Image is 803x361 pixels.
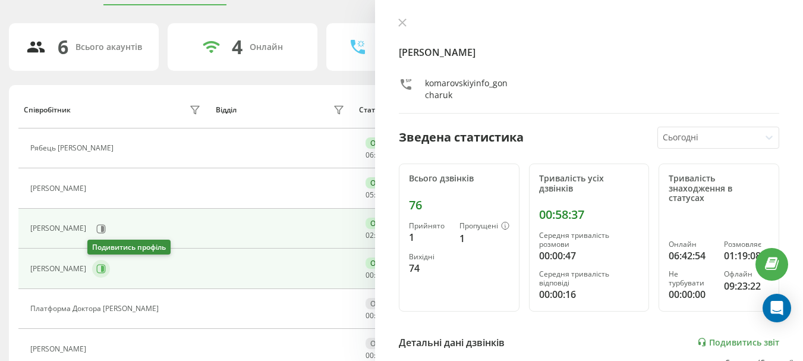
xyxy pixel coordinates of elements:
[697,337,779,347] a: Подивитись звіт
[669,174,769,203] div: Тривалість знаходження в статусах
[409,222,450,230] div: Прийнято
[724,240,769,249] div: Розмовляє
[539,208,640,222] div: 00:58:37
[366,351,394,360] div: : :
[539,270,640,287] div: Середня тривалість відповіді
[359,106,382,114] div: Статус
[366,270,374,280] span: 00
[366,137,403,149] div: Онлайн
[366,177,403,189] div: Онлайн
[366,218,403,229] div: Онлайн
[399,128,524,146] div: Зведена статистика
[669,287,714,302] div: 00:00:00
[425,77,510,101] div: komarovskiyinfo_goncharuk
[539,174,640,194] div: Тривалість усіх дзвінків
[399,335,505,350] div: Детальні дані дзвінків
[539,287,640,302] div: 00:00:16
[30,305,162,313] div: Платформа Доктора [PERSON_NAME]
[366,310,374,321] span: 00
[366,350,374,360] span: 00
[763,294,791,322] div: Open Intercom Messenger
[539,231,640,249] div: Середня тривалість розмови
[366,271,394,280] div: : :
[366,191,394,199] div: : :
[724,249,769,263] div: 01:19:08
[669,240,714,249] div: Онлайн
[459,222,509,231] div: Пропущені
[409,230,450,244] div: 1
[366,190,374,200] span: 05
[30,265,89,273] div: [PERSON_NAME]
[724,279,769,293] div: 09:23:22
[669,270,714,287] div: Не турбувати
[366,151,394,159] div: : :
[366,312,394,320] div: : :
[399,45,779,59] h4: [PERSON_NAME]
[216,106,237,114] div: Відділ
[58,36,68,58] div: 6
[24,106,71,114] div: Співробітник
[30,144,116,152] div: Рябець [PERSON_NAME]
[87,240,171,255] div: Подивитись профіль
[232,36,243,58] div: 4
[409,174,509,184] div: Всього дзвінків
[366,338,404,349] div: Офлайн
[30,224,89,233] div: [PERSON_NAME]
[30,184,89,193] div: [PERSON_NAME]
[366,258,403,269] div: Онлайн
[30,345,89,353] div: [PERSON_NAME]
[75,42,142,52] div: Всього акаунтів
[669,249,714,263] div: 06:42:54
[409,253,450,261] div: Вихідні
[366,298,404,309] div: Офлайн
[409,261,450,275] div: 74
[366,231,394,240] div: : :
[366,230,374,240] span: 02
[459,231,509,246] div: 1
[250,42,283,52] div: Онлайн
[366,150,374,160] span: 06
[409,198,509,212] div: 76
[724,270,769,278] div: Офлайн
[539,249,640,263] div: 00:00:47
